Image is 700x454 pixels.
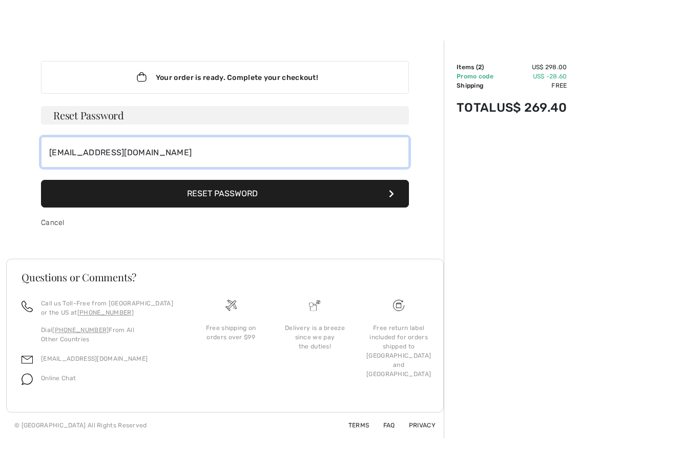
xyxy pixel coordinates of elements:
a: Terms [336,422,369,429]
div: Free shipping on orders over $99 [197,323,265,342]
a: Privacy [397,422,436,429]
td: US$ -28.60 [497,72,567,81]
a: [PHONE_NUMBER] [77,309,134,316]
p: Call us Toll-Free from [GEOGRAPHIC_DATA] or the US at [41,299,177,317]
p: Dial From All Other Countries [41,325,177,344]
img: Free shipping on orders over $99 [225,300,237,311]
span: Online Chat [41,375,76,382]
div: Delivery is a breeze since we pay the duties! [281,323,349,351]
a: Cancel [41,218,65,227]
td: US$ 269.40 [497,90,567,125]
td: Promo code [457,72,497,81]
h3: Questions or Comments? [22,272,428,282]
img: email [22,354,33,365]
button: Reset Password [41,180,409,208]
td: Free [497,81,567,90]
div: Your order is ready. Complete your checkout! [41,61,409,94]
td: Total [457,90,497,125]
td: Items ( ) [457,63,497,72]
a: FAQ [371,422,395,429]
h3: Reset Password [41,106,409,125]
div: © [GEOGRAPHIC_DATA] All Rights Reserved [14,421,147,430]
div: Free return label included for orders shipped to [GEOGRAPHIC_DATA] and [GEOGRAPHIC_DATA] [365,323,433,379]
input: E-mail [41,137,409,168]
img: chat [22,374,33,385]
img: Free shipping on orders over $99 [393,300,404,311]
img: call [22,301,33,312]
td: Shipping [457,81,497,90]
td: US$ 298.00 [497,63,567,72]
a: [PHONE_NUMBER] [52,326,109,334]
span: 2 [478,64,482,71]
img: Delivery is a breeze since we pay the duties! [309,300,320,311]
a: [EMAIL_ADDRESS][DOMAIN_NAME] [41,355,148,362]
